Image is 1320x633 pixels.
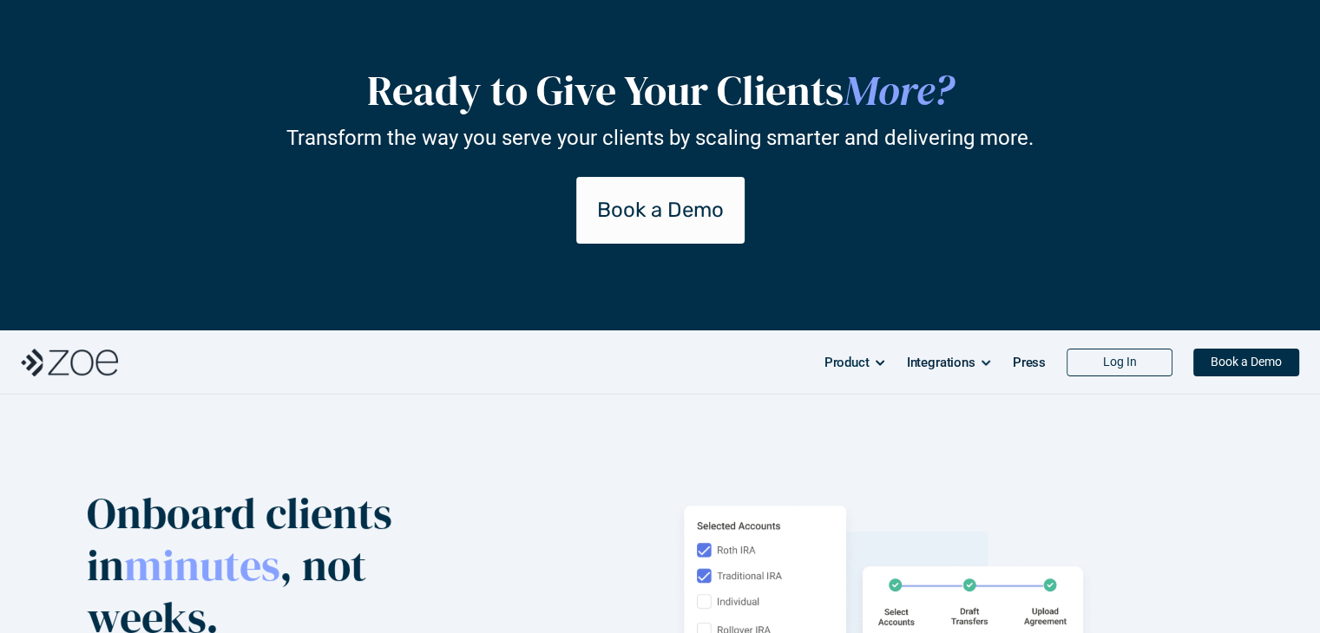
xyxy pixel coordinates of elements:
p: Product [824,349,870,375]
p: Log In [1103,355,1137,369]
span: minutes [124,535,279,595]
a: Book a Demo [576,177,745,244]
a: Book a Demo [1193,349,1299,376]
p: Book a Demo [597,198,724,223]
p: Book a Demo [1211,355,1282,369]
p: Press [1013,349,1046,375]
p: Transform the way you serve your clients by scaling smarter and delivering more. [286,126,1034,151]
p: Integrations [907,349,975,375]
span: More? [844,62,954,119]
a: Log In [1067,349,1172,376]
h2: Ready to Give Your Clients [227,66,1094,116]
